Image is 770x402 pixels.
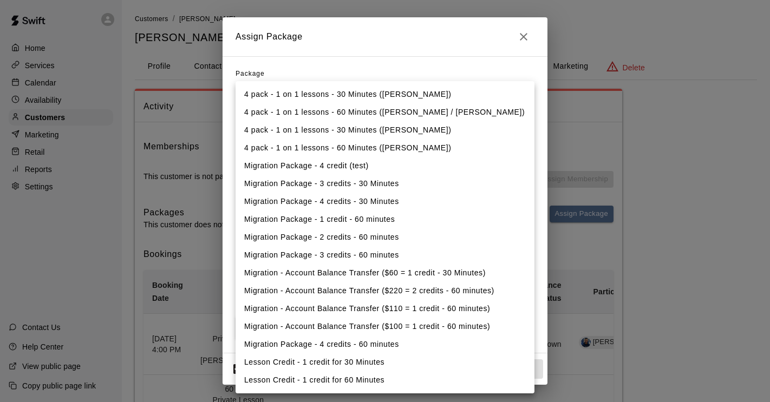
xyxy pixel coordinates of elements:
[236,103,534,121] li: 4 pack - 1 on 1 lessons - 60 Minutes ([PERSON_NAME] / [PERSON_NAME])
[236,264,534,282] li: Migration - Account Balance Transfer ($60 = 1 credit - 30 Minutes)
[236,157,534,175] li: Migration Package - 4 credit (test)
[236,335,534,353] li: Migration Package - 4 credits - 60 minutes
[236,300,534,318] li: Migration - Account Balance Transfer ($110 = 1 credit - 60 minutes)
[236,210,534,228] li: Migration Package - 1 credit - 60 minutes
[236,121,534,139] li: 4 pack - 1 on 1 lessons - 30 Minutes ([PERSON_NAME])
[236,228,534,246] li: Migration Package - 2 credits - 60 minutes
[236,175,534,193] li: Migration Package - 3 credits - 30 Minutes
[236,371,534,389] li: Lesson Credit - 1 credit for 60 Minutes
[236,85,534,103] li: 4 pack - 1 on 1 lessons - 30 Minutes ([PERSON_NAME])
[236,353,534,371] li: Lesson Credit - 1 credit for 30 Minutes
[236,246,534,264] li: Migration Package - 3 credits - 60 minutes
[236,193,534,210] li: Migration Package - 4 credits - 30 Minutes
[236,139,534,157] li: 4 pack - 1 on 1 lessons - 60 Minutes ([PERSON_NAME])
[236,318,534,335] li: Migration - Account Balance Transfer ($100 = 1 credit - 60 minutes)
[236,282,534,300] li: Migration - Account Balance Transfer ($220 = 2 credits - 60 minutes)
